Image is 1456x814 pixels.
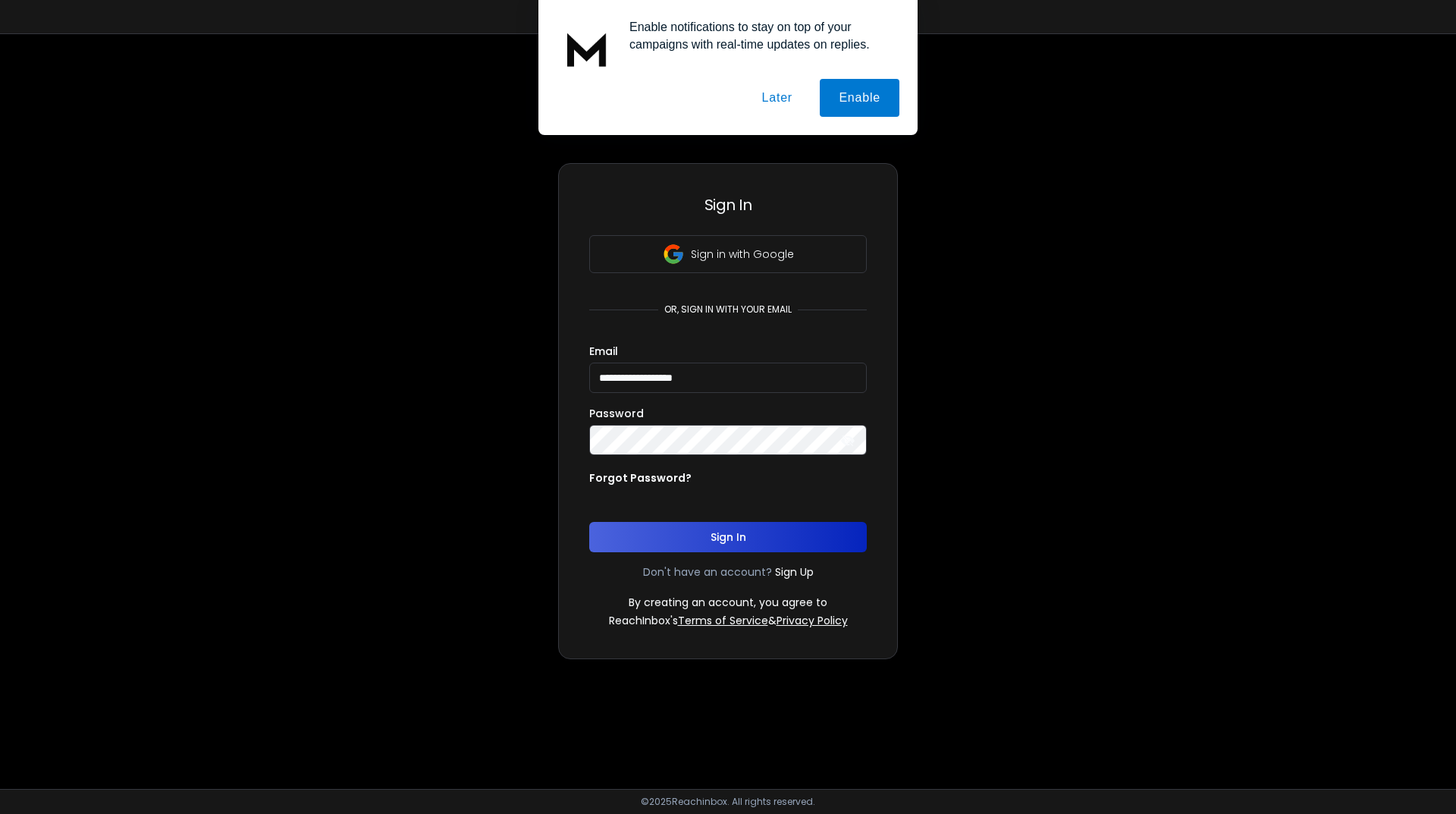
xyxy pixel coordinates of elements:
img: notification icon [557,18,617,79]
p: Sign in with Google [691,247,794,262]
a: Sign Up [775,564,814,580]
h3: Sign In [589,194,867,215]
button: Later [742,79,811,117]
a: Privacy Policy [777,613,848,628]
a: Terms of Service [678,613,768,628]
button: Sign in with Google [589,235,867,273]
p: Forgot Password? [589,470,692,486]
p: By creating an account, you agree to [629,595,827,610]
button: Enable [820,79,899,117]
p: Don't have an account? [643,564,772,580]
div: Enable notifications to stay on top of your campaigns with real-time updates on replies. [617,18,899,53]
label: Email [589,346,618,357]
p: © 2025 Reachinbox. All rights reserved. [641,796,815,808]
p: or, sign in with your email [658,303,798,316]
p: ReachInbox's & [609,613,848,628]
label: Password [589,408,644,419]
button: Sign In [589,522,867,552]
